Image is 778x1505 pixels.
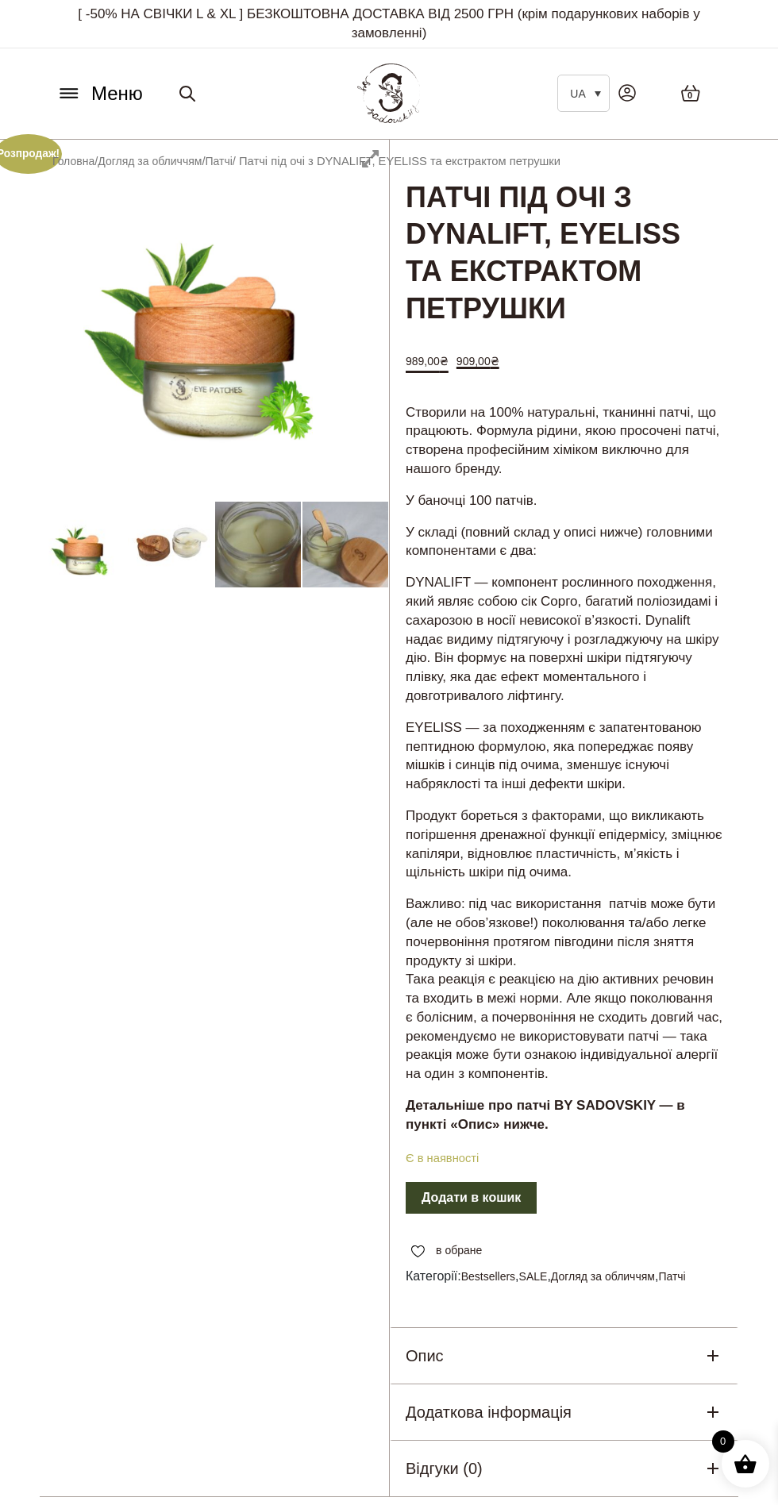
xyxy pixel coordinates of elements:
[52,79,148,109] button: Меню
[658,1270,685,1283] a: Патчі
[406,1457,483,1480] h5: Відгуки (0)
[406,1098,685,1132] strong: Детальніше про патчі BY SADOVSKIY — в пункті «Опис» нижче.
[570,87,585,100] span: UA
[205,155,232,167] a: Патчі
[406,718,722,794] p: EYELISS — за походженням є запатентованою пептидною формулою, яка попереджає появу мішків і синці...
[712,1430,734,1453] span: 0
[411,1245,425,1258] img: unfavourite.svg
[440,355,449,368] span: ₴
[98,155,202,167] a: Догляд за обличчям
[406,403,722,479] p: Створили на 100% натуральні, тканинні патчі, що працюють. Формула рідини, якою просочені патчі, с...
[551,1270,655,1283] a: Догляд за обличчям
[406,491,722,510] p: У баночці 100 патчів.
[52,152,560,170] nav: Breadcrumb
[519,1270,548,1283] a: SALE
[461,1270,515,1283] a: Bestsellers
[390,140,738,329] h1: Патчі під очі з DYNALIFT, EYELISS та екстрактом петрушки
[456,355,499,368] bdi: 909,00
[390,1149,738,1168] p: Є в наявності
[436,1242,482,1259] span: в обране
[664,68,717,118] a: 0
[687,89,692,102] span: 0
[406,1400,572,1424] h5: Додаткова інформація
[491,355,499,368] span: ₴
[406,806,722,882] p: Продукт бореться з факторами, що викликають погіршення дренажної функції епідермісу, зміцнює капі...
[406,523,722,561] p: У складі (повний склад у описі нижче) головними компонентами є два:
[406,573,722,706] p: DYNALIFT — компонент рослинного походження, який являє собою сік Сорго, багатий поліозидамі і сах...
[406,1242,487,1259] a: в обране
[91,79,143,108] span: Меню
[406,895,722,1084] p: Важливо: під час використання патчів може бути (але не обов’язкове!) поколювання та/або легке поч...
[557,75,610,112] a: UA
[357,64,421,123] img: BY SADOVSKIY
[406,1182,537,1214] button: Додати в кошик
[406,1344,444,1368] h5: Опис
[52,155,94,167] a: Головна
[406,355,449,368] bdi: 989,00
[406,1267,722,1286] span: Категорії: , , ,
